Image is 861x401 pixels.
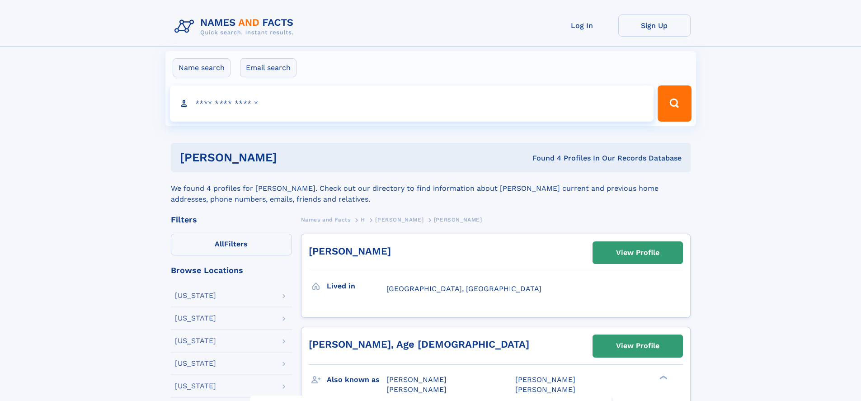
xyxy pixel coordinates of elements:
[175,382,216,390] div: [US_STATE]
[327,372,386,387] h3: Also known as
[515,385,575,394] span: [PERSON_NAME]
[173,58,231,77] label: Name search
[171,234,292,255] label: Filters
[309,339,529,350] a: [PERSON_NAME], Age [DEMOGRAPHIC_DATA]
[616,335,659,356] div: View Profile
[175,337,216,344] div: [US_STATE]
[301,214,351,225] a: Names and Facts
[215,240,224,248] span: All
[434,217,482,223] span: [PERSON_NAME]
[386,375,447,384] span: [PERSON_NAME]
[593,242,682,264] a: View Profile
[657,374,668,380] div: ❯
[170,85,654,122] input: search input
[375,214,423,225] a: [PERSON_NAME]
[515,375,575,384] span: [PERSON_NAME]
[405,153,682,163] div: Found 4 Profiles In Our Records Database
[309,245,391,257] a: [PERSON_NAME]
[386,385,447,394] span: [PERSON_NAME]
[593,335,682,357] a: View Profile
[375,217,423,223] span: [PERSON_NAME]
[171,266,292,274] div: Browse Locations
[171,14,301,39] img: Logo Names and Facts
[180,152,405,163] h1: [PERSON_NAME]
[175,315,216,322] div: [US_STATE]
[618,14,691,37] a: Sign Up
[171,172,691,205] div: We found 4 profiles for [PERSON_NAME]. Check out our directory to find information about [PERSON_...
[175,292,216,299] div: [US_STATE]
[616,242,659,263] div: View Profile
[175,360,216,367] div: [US_STATE]
[327,278,386,294] h3: Lived in
[240,58,296,77] label: Email search
[658,85,691,122] button: Search Button
[546,14,618,37] a: Log In
[361,217,365,223] span: H
[386,284,541,293] span: [GEOGRAPHIC_DATA], [GEOGRAPHIC_DATA]
[171,216,292,224] div: Filters
[361,214,365,225] a: H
